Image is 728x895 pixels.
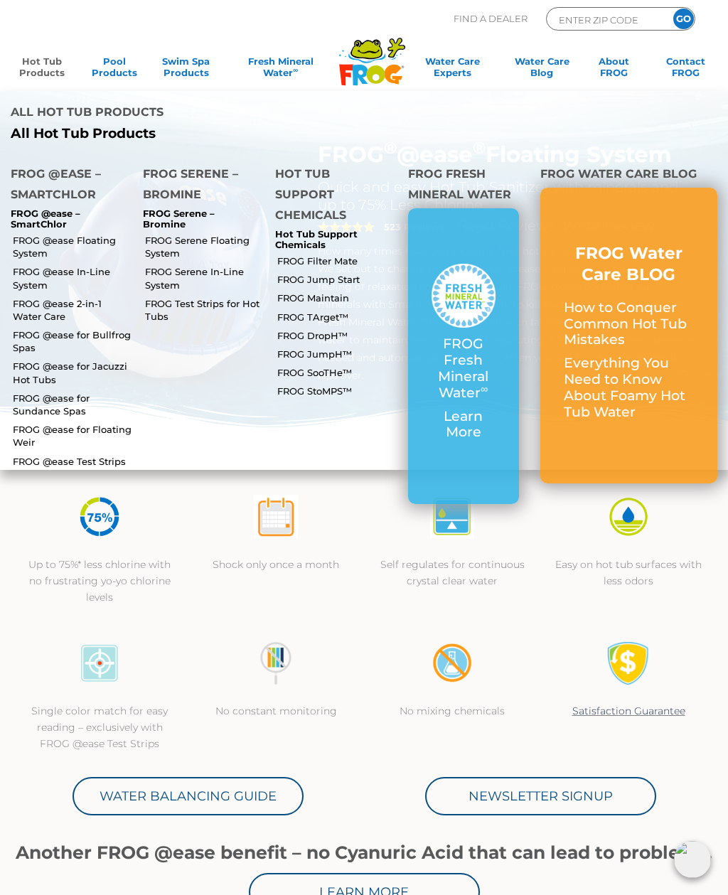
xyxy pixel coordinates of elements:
[145,234,264,259] a: FROG Serene Floating System
[73,777,304,815] a: Water Balancing Guide
[277,291,397,304] a: FROG Maintain
[277,273,397,286] a: FROG Jump Start
[378,703,526,719] p: No mixing chemicals
[277,366,397,379] a: FROG SooTHe™
[658,55,714,84] a: ContactFROG
[540,164,717,188] h4: FROG Water Care Blog
[254,641,298,685] img: no-constant-monitoring1
[555,557,702,589] p: Easy on hot tub surfaces with less odors
[11,842,717,862] h1: Another FROG @ease benefit – no Cyanuric Acid that can lead to problems.
[275,228,358,251] a: Hot Tub Support Chemicals
[408,164,519,208] h4: FROG Fresh Mineral Water
[145,297,264,323] a: FROG Test Strips for Hot Tubs
[11,102,353,126] h4: All Hot Tub Products
[275,164,386,229] h4: Hot Tub Support Chemicals
[432,264,496,448] a: FROG Fresh Mineral Water∞ Learn More
[13,234,132,259] a: FROG @ease Floating System
[13,297,132,323] a: FROG @ease 2-in-1 Water Care
[13,423,132,449] a: FROG @ease for Floating Weir
[673,9,694,29] input: GO
[14,55,70,84] a: Hot TubProducts
[277,329,397,342] a: FROG DropH™
[674,841,711,878] img: openIcon
[254,495,298,539] img: atease-icon-shock-once
[293,66,298,74] sup: ∞
[13,360,132,385] a: FROG @ease for Jacuzzi Hot Tubs
[425,777,656,815] a: Newsletter Signup
[564,243,694,286] h3: FROG Water Care BLOG
[277,311,397,323] a: FROG TArget™
[202,557,350,573] p: Shock only once a month
[77,641,122,685] img: icon-atease-color-match
[557,11,653,28] input: Zip Code Form
[145,265,264,291] a: FROG Serene In-Line System
[606,495,651,539] img: icon-atease-easy-on
[564,355,694,420] p: Everything You Need to Know About Foamy Hot Tub Water
[11,208,122,230] p: FROG @ease – SmartChlor
[277,385,397,397] a: FROG StoMPS™
[586,55,642,84] a: AboutFROG
[481,382,488,395] sup: ∞
[432,409,496,441] p: Learn More
[13,328,132,354] a: FROG @ease for Bullfrog Spas
[407,55,498,84] a: Water CareExperts
[11,164,122,208] h4: FROG @ease – SmartChlor
[143,208,254,230] p: FROG Serene – Bromine
[430,641,474,685] img: no-mixing1
[230,55,331,84] a: Fresh MineralWater∞
[158,55,214,84] a: Swim SpaProducts
[277,348,397,360] a: FROG JumpH™
[430,495,474,539] img: atease-icon-self-regulates
[572,704,685,717] a: Satisfaction Guarantee
[13,265,132,291] a: FROG @ease In-Line System
[13,392,132,417] a: FROG @ease for Sundance Spas
[564,243,694,427] a: FROG Water Care BLOG How to Conquer Common Hot Tub Mistakes Everything You Need to Know About Foa...
[277,254,397,267] a: FROG Filter Mate
[26,703,173,752] p: Single color match for easy reading – exclusively with FROG @ease Test Strips
[202,703,350,719] p: No constant monitoring
[432,336,496,401] p: FROG Fresh Mineral Water
[26,557,173,606] p: Up to 75%* less chlorine with no frustrating yo-yo chlorine levels
[143,164,254,208] h4: FROG Serene – Bromine
[13,455,132,468] a: FROG @ease Test Strips
[606,641,651,685] img: Satisfaction Guarantee Icon
[454,7,528,31] p: Find A Dealer
[77,495,122,539] img: icon-atease-75percent-less
[564,300,694,348] p: How to Conquer Common Hot Tub Mistakes
[86,55,142,84] a: PoolProducts
[514,55,570,84] a: Water CareBlog
[378,557,526,589] p: Self regulates for continuous crystal clear water
[11,126,353,142] a: All Hot Tub Products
